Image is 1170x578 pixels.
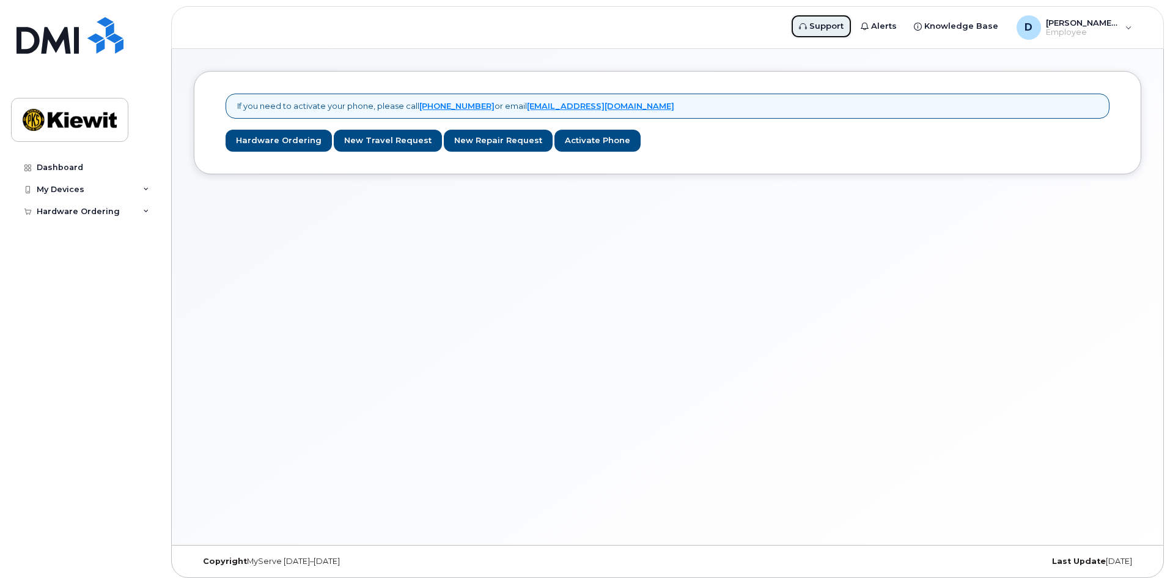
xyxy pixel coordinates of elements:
[554,130,641,152] a: Activate Phone
[1052,557,1106,566] strong: Last Update
[237,100,674,112] p: If you need to activate your phone, please call or email
[444,130,553,152] a: New Repair Request
[226,130,332,152] a: Hardware Ordering
[527,101,674,111] a: [EMAIL_ADDRESS][DOMAIN_NAME]
[1117,525,1161,569] iframe: Messenger Launcher
[825,557,1141,566] div: [DATE]
[194,557,510,566] div: MyServe [DATE]–[DATE]
[419,101,495,111] a: [PHONE_NUMBER]
[334,130,442,152] a: New Travel Request
[203,557,247,566] strong: Copyright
